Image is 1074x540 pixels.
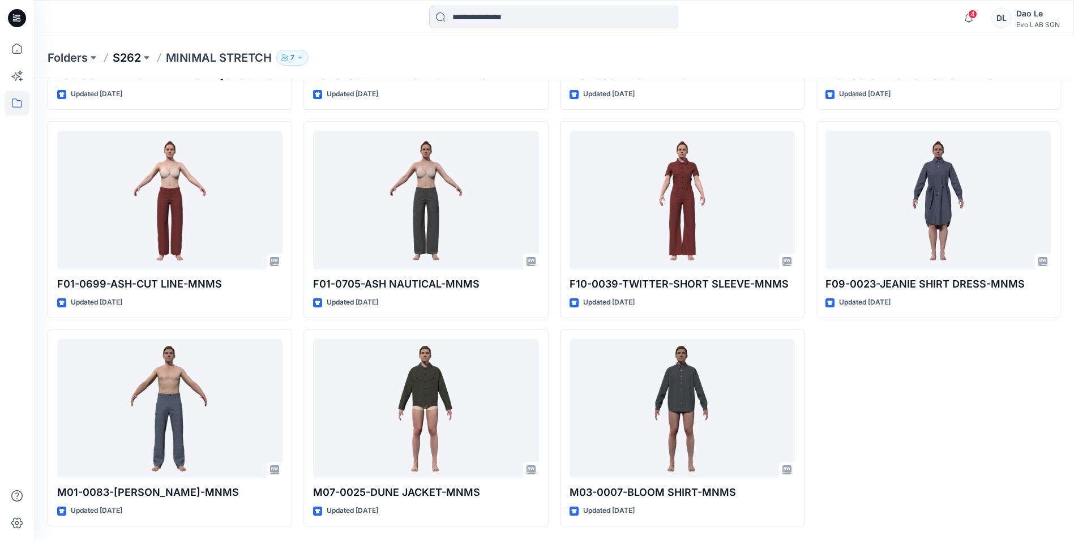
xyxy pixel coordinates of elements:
[327,297,378,308] p: Updated [DATE]
[57,339,283,478] a: M01-0083-LOOM CARPENTER-MNMS
[583,505,635,517] p: Updated [DATE]
[570,131,795,269] a: F10-0039-TWITTER-SHORT SLEEVE-MNMS
[48,50,88,66] a: Folders
[327,505,378,517] p: Updated [DATE]
[968,10,977,19] span: 4
[71,88,122,100] p: Updated [DATE]
[825,276,1051,292] p: F09-0023-JEANIE SHIRT DRESS-MNMS
[313,276,538,292] p: F01-0705-ASH NAUTICAL-MNMS
[71,297,122,308] p: Updated [DATE]
[57,485,283,500] p: M01-0083-[PERSON_NAME]-MNMS
[839,297,891,308] p: Updated [DATE]
[839,88,891,100] p: Updated [DATE]
[570,485,795,500] p: M03-0007-BLOOM SHIRT-MNMS
[71,505,122,517] p: Updated [DATE]
[1016,7,1060,20] div: Dao Le
[276,50,309,66] button: 7
[313,485,538,500] p: M07-0025-DUNE JACKET-MNMS
[583,88,635,100] p: Updated [DATE]
[825,131,1051,269] a: F09-0023-JEANIE SHIRT DRESS-MNMS
[57,276,283,292] p: F01-0699-ASH-CUT LINE-MNMS
[991,8,1012,28] div: DL
[313,131,538,269] a: F01-0705-ASH NAUTICAL-MNMS
[57,131,283,269] a: F01-0699-ASH-CUT LINE-MNMS
[113,50,141,66] a: S262
[166,50,272,66] p: MINIMAL STRETCH
[570,276,795,292] p: F10-0039-TWITTER-SHORT SLEEVE-MNMS
[1016,20,1060,29] div: Evo LAB SGN
[327,88,378,100] p: Updated [DATE]
[313,339,538,478] a: M07-0025-DUNE JACKET-MNMS
[583,297,635,308] p: Updated [DATE]
[290,52,294,64] p: 7
[570,339,795,478] a: M03-0007-BLOOM SHIRT-MNMS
